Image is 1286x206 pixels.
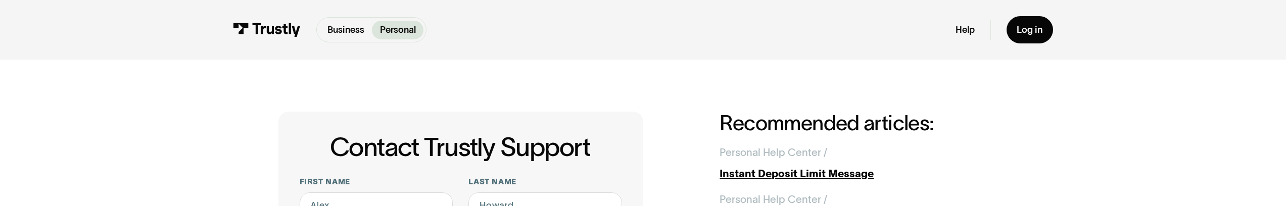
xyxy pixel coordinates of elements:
[720,145,827,161] div: Personal Help Center /
[1017,24,1042,36] div: Log in
[298,133,623,162] h1: Contact Trustly Support
[720,112,1007,134] h2: Recommended articles:
[380,23,416,37] p: Personal
[720,145,1007,181] a: Personal Help Center /Instant Deposit Limit Message
[300,177,453,187] label: First name
[1007,16,1053,43] a: Log in
[233,23,301,37] img: Trustly Logo
[372,21,423,39] a: Personal
[319,21,372,39] a: Business
[720,166,1007,182] div: Instant Deposit Limit Message
[956,24,975,36] a: Help
[327,23,364,37] p: Business
[468,177,622,187] label: Last name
